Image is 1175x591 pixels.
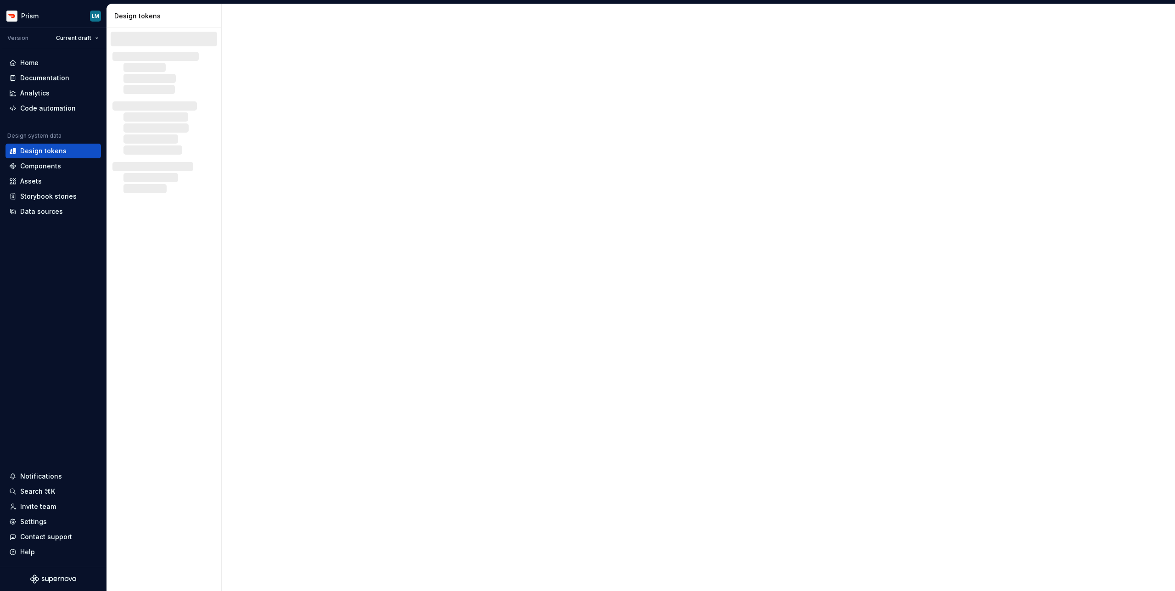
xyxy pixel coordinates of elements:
button: Current draft [52,32,103,45]
button: PrismLM [2,6,105,26]
div: Code automation [20,104,76,113]
button: Help [6,545,101,559]
a: Code automation [6,101,101,116]
a: Components [6,159,101,173]
div: Search ⌘K [20,487,55,496]
div: Storybook stories [20,192,77,201]
div: Home [20,58,39,67]
div: Documentation [20,73,69,83]
div: Invite team [20,502,56,511]
a: Home [6,56,101,70]
div: Design system data [7,132,62,139]
div: Design tokens [114,11,218,21]
div: Help [20,547,35,557]
div: Assets [20,177,42,186]
div: Prism [21,11,39,21]
a: Data sources [6,204,101,219]
div: Contact support [20,532,72,541]
button: Notifications [6,469,101,484]
span: Current draft [56,34,91,42]
svg: Supernova Logo [30,574,76,584]
img: bd52d190-91a7-4889-9e90-eccda45865b1.png [6,11,17,22]
a: Analytics [6,86,101,100]
div: Components [20,162,61,171]
a: Invite team [6,499,101,514]
a: Assets [6,174,101,189]
div: Design tokens [20,146,67,156]
a: Design tokens [6,144,101,158]
div: Settings [20,517,47,526]
button: Search ⌘K [6,484,101,499]
button: Contact support [6,530,101,544]
div: Analytics [20,89,50,98]
div: LM [92,12,99,20]
a: Documentation [6,71,101,85]
a: Settings [6,514,101,529]
div: Version [7,34,28,42]
div: Data sources [20,207,63,216]
a: Storybook stories [6,189,101,204]
div: Notifications [20,472,62,481]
